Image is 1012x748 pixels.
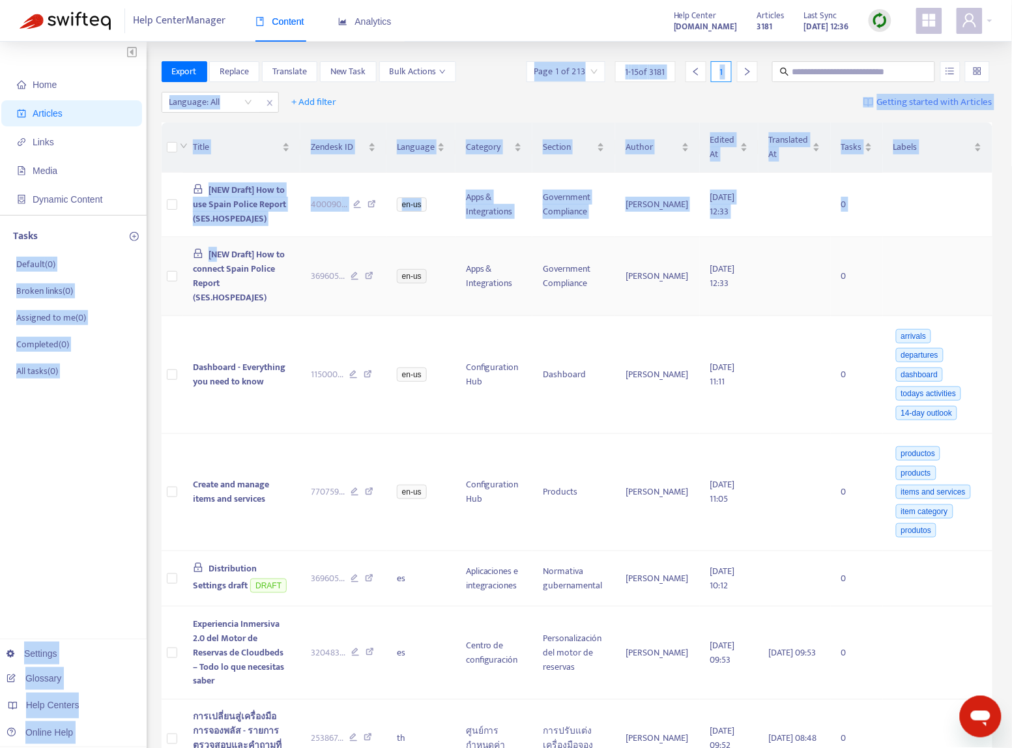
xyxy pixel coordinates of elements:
span: [DATE] 10:12 [710,564,735,593]
td: [PERSON_NAME] [615,316,699,434]
span: en-us [397,197,427,212]
th: Translated At [759,122,831,173]
span: products [896,466,936,480]
span: produtos [896,523,937,538]
span: 369605 ... [311,571,345,586]
span: lock [193,184,203,194]
td: Products [532,434,616,552]
td: Government Compliance [532,237,616,316]
th: Zendesk ID [300,122,386,173]
span: en-us [397,367,427,382]
span: en-us [397,485,427,499]
span: Create and manage items and services [193,477,269,506]
span: departures [896,348,944,362]
strong: [DOMAIN_NAME] [674,20,738,34]
td: Personalización del motor de reservas [532,607,616,700]
span: [DATE] 11:05 [710,477,735,506]
span: Export [172,65,197,79]
span: 115000 ... [311,367,343,382]
img: Swifteq [20,12,111,30]
span: Tasks [841,140,862,154]
span: + Add filter [292,94,337,110]
td: [PERSON_NAME] [615,434,699,552]
a: Glossary [7,674,61,684]
span: [DATE] 11:11 [710,360,735,389]
span: home [17,80,26,89]
span: [NEW Draft] How to use Spain Police Report (SES.HOSPEDAJES) [193,182,286,226]
span: 1 - 15 of 3181 [626,65,665,79]
span: DRAFT [250,579,287,593]
button: Translate [262,61,317,82]
span: container [17,195,26,204]
p: Tasks [13,229,38,244]
span: Author [626,140,678,154]
td: Configuration Hub [455,316,532,434]
span: productos [896,446,941,461]
span: Analytics [338,16,392,27]
span: book [255,17,265,26]
td: [PERSON_NAME] [615,173,699,237]
a: [DOMAIN_NAME] [674,19,738,34]
span: file-image [17,166,26,175]
td: Aplicaciones e integraciones [455,551,532,607]
th: Tasks [831,122,883,173]
span: arrivals [896,329,932,343]
span: Help Centers [26,700,80,711]
span: down [180,142,188,150]
a: Online Help [7,728,73,738]
td: [PERSON_NAME] [615,237,699,316]
span: search [780,67,789,76]
span: account-book [17,109,26,118]
th: Section [532,122,616,173]
td: Configuration Hub [455,434,532,552]
th: Language [386,122,455,173]
span: 320483 ... [311,646,345,660]
span: Content [255,16,304,27]
td: [PERSON_NAME] [615,607,699,700]
td: 0 [831,173,883,237]
span: Bulk Actions [390,65,446,79]
td: Dashboard [532,316,616,434]
td: 0 [831,551,883,607]
span: [DATE] 08:48 [769,731,817,746]
span: close [261,95,278,111]
span: plus-circle [130,232,139,241]
span: Translated At [769,133,810,162]
td: Apps & Integrations [455,237,532,316]
p: Broken links ( 0 ) [16,284,73,298]
a: Settings [7,648,57,659]
button: Replace [209,61,259,82]
span: Title [193,140,280,154]
span: todays activities [896,386,962,401]
p: All tasks ( 0 ) [16,364,58,378]
button: + Add filter [282,92,347,113]
p: Completed ( 0 ) [16,338,69,351]
td: 0 [831,237,883,316]
strong: [DATE] 12:36 [804,20,849,34]
span: right [743,67,752,76]
span: [DATE] 12:33 [710,261,735,291]
span: Replace [220,65,249,79]
span: items and services [896,485,971,499]
span: left [691,67,701,76]
span: Home [33,79,57,90]
a: Getting started with Articles [863,92,992,113]
span: [DATE] 12:33 [710,190,735,219]
span: 14-day outlook [896,406,958,420]
td: es [386,607,455,700]
p: Default ( 0 ) [16,257,55,271]
td: Normativa gubernamental [532,551,616,607]
iframe: Button to launch messaging window [960,696,1002,738]
span: dashboard [896,367,944,382]
span: item category [896,504,953,519]
span: Media [33,165,57,176]
span: 369605 ... [311,269,345,283]
span: Articles [757,8,785,23]
span: Help Center [674,8,717,23]
p: Assigned to me ( 0 ) [16,311,86,324]
th: Title [182,122,300,173]
td: Government Compliance [532,173,616,237]
span: 400090 ... [311,197,347,212]
span: Dashboard - Everything you need to know [193,360,285,389]
span: area-chart [338,17,347,26]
